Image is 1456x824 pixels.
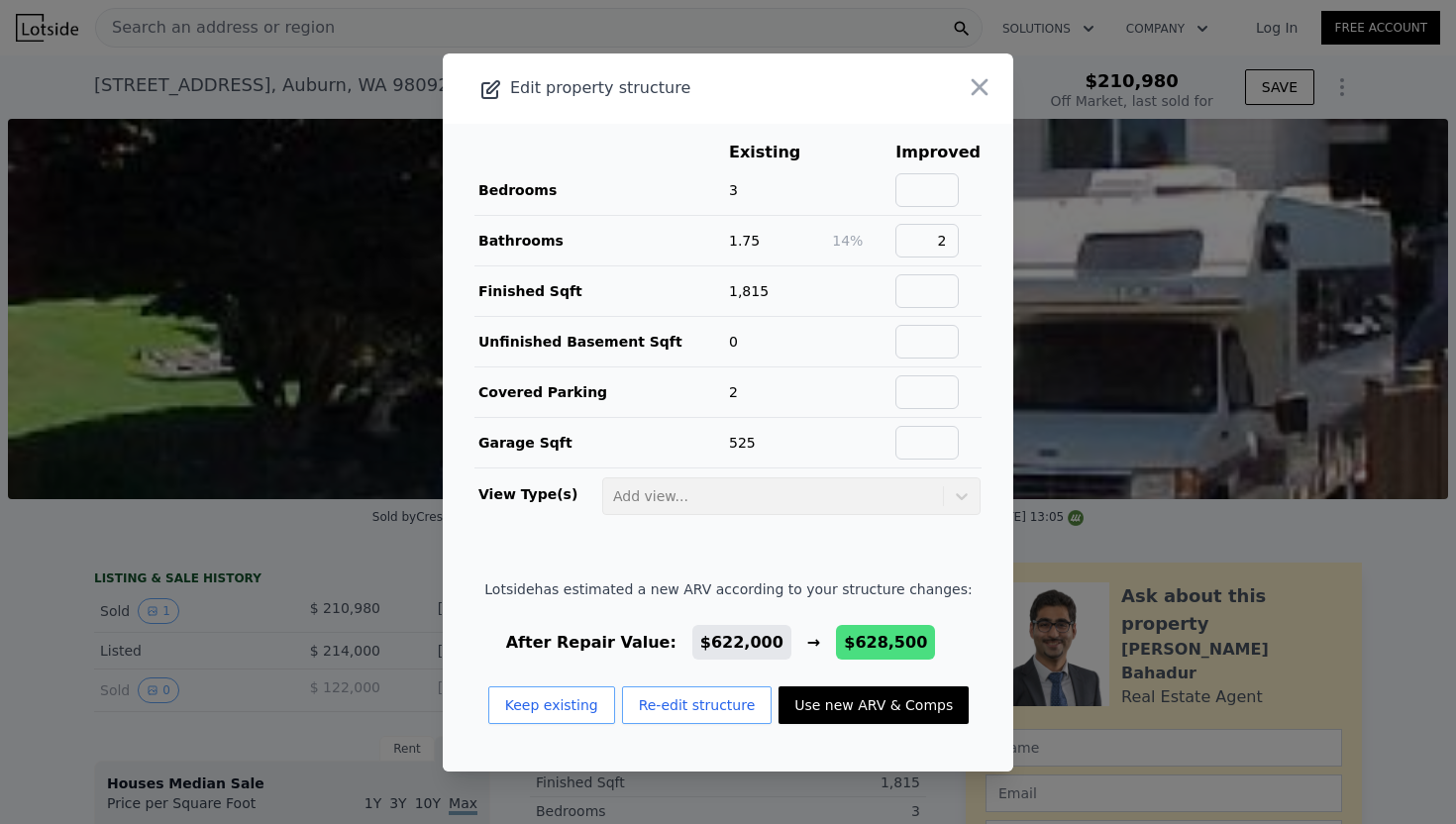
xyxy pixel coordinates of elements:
td: Unfinished Basement Sqft [474,316,728,366]
span: 1.75 [729,233,760,249]
th: Improved [894,140,982,165]
span: 525 [729,435,756,451]
div: After Repair Value: → [484,631,972,655]
span: $628,500 [844,633,927,652]
td: Finished Sqft [474,265,728,316]
span: 3 [729,182,738,198]
span: Lotside has estimated a new ARV according to your structure changes: [484,579,972,599]
td: Covered Parking [474,366,728,417]
td: View Type(s) [474,468,601,516]
span: 2 [729,384,738,400]
button: Use new ARV & Comps [779,686,969,724]
td: Bedrooms [474,165,728,216]
span: 1,815 [729,283,769,299]
button: Re-edit structure [622,686,773,724]
th: Existing [728,140,831,165]
span: 0 [729,334,738,350]
td: Bathrooms [474,215,728,265]
td: Garage Sqft [474,417,728,467]
button: Keep existing [488,686,615,724]
span: $622,000 [700,633,783,652]
span: 14% [832,233,863,249]
div: Edit property structure [443,74,899,102]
